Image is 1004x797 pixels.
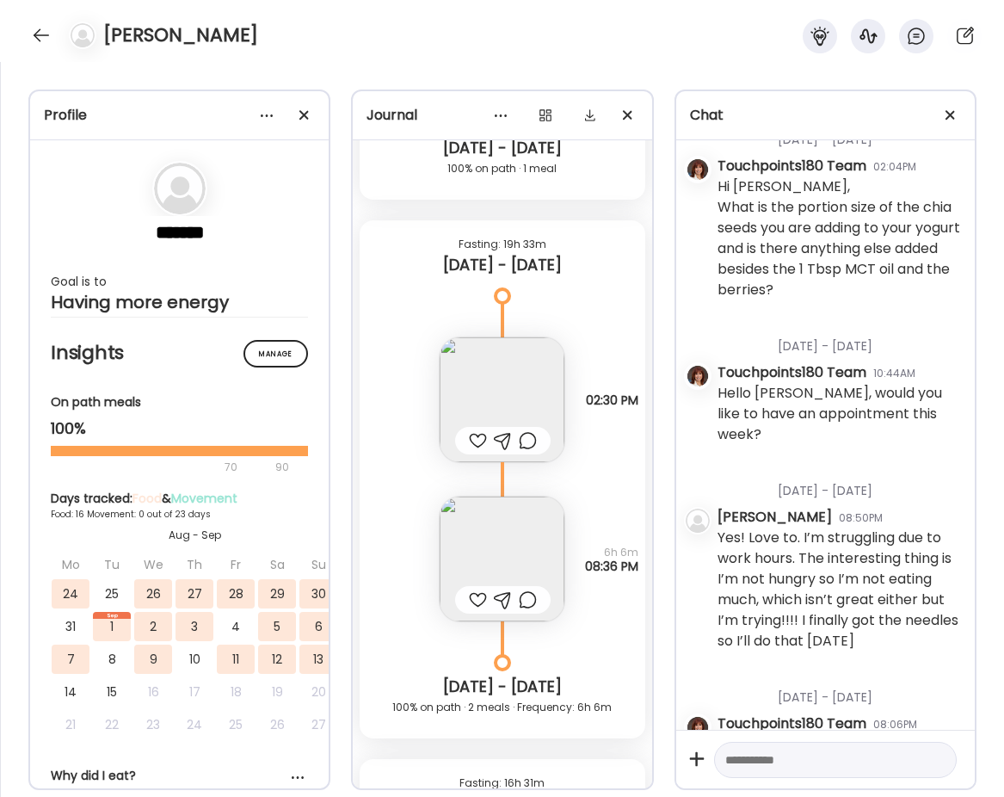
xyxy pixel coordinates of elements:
div: Sa [258,550,296,579]
div: Yes! Love to. I’m struggling due to work hours. The interesting thing is I’m not hungry so I’m no... [718,528,961,652]
img: avatars%2FVgMyOcVd4Yg9hlzjorsLrseI4Hn1 [686,715,710,739]
div: [DATE] - [DATE] [718,317,961,362]
div: 17 [176,677,213,707]
div: 16 [134,677,172,707]
div: Su [299,550,337,579]
div: Hi [PERSON_NAME], What is the portion size of the chia seeds you are adding to your yogurt and is... [718,176,961,300]
div: 27 [176,579,213,609]
div: Goal is to [51,271,308,292]
img: bg-avatar-default.svg [71,23,95,47]
div: Days tracked: & [51,490,338,508]
div: 21 [52,710,89,739]
img: bg-avatar-default.svg [154,163,206,214]
div: Hello [PERSON_NAME], would you like to have an appointment this week? [718,383,961,445]
div: 24 [176,710,213,739]
div: 10 [176,645,213,674]
div: 29 [258,579,296,609]
img: images%2FRQmUsG4fvegK5IDMMpv7FqpLg4K2%2FECMF9USfO9O4cz7xTmlH%2FazCTN1aBNvJapzKi1c3n_240 [440,337,564,462]
span: Movement [171,490,237,507]
div: 7 [52,645,89,674]
div: 13 [299,645,337,674]
div: 25 [217,710,255,739]
div: 27 [299,710,337,739]
div: [DATE] - [DATE] [373,255,631,275]
div: Why did I eat? [51,767,308,785]
div: 15 [93,677,131,707]
div: 1 [93,612,131,641]
div: 2 [134,612,172,641]
div: 26 [258,710,296,739]
div: [PERSON_NAME] [718,507,832,528]
div: [DATE] - [DATE] [718,668,961,714]
img: bg-avatar-default.svg [686,509,710,533]
span: 6h 6m [585,546,638,559]
div: Profile [44,105,315,126]
div: 100% on path · 1 meal [373,158,631,179]
div: Touchpoints180 Team [718,362,866,383]
h2: Insights [51,340,308,366]
div: [DATE] - [DATE] [373,677,631,697]
img: images%2FRQmUsG4fvegK5IDMMpv7FqpLg4K2%2FPDUdgreWaIrMnEXM15pV%2FM2d1BHW4PZbfkSCn0DrH_240 [440,497,564,621]
div: 10:44AM [873,366,915,381]
div: 8 [93,645,131,674]
div: 90 [274,457,291,478]
img: avatars%2FVgMyOcVd4Yg9hlzjorsLrseI4Hn1 [686,364,710,388]
div: Fasting: 16h 31m [373,773,631,794]
div: Touchpoints180 Team [718,156,866,176]
div: Having more energy [51,292,308,312]
div: We [134,550,172,579]
div: 08:50PM [839,510,883,526]
div: [DATE] - [DATE] [718,461,961,507]
div: Touchpoints180 Team [718,714,866,734]
h4: [PERSON_NAME] [103,22,258,49]
div: Fasting: 19h 33m [373,234,631,255]
div: 14 [52,677,89,707]
div: 24 [52,579,89,609]
div: 08:06PM [873,717,917,732]
div: 26 [134,579,172,609]
div: 9 [134,645,172,674]
div: 25 [93,579,131,609]
div: 11 [217,645,255,674]
div: 02:04PM [873,159,916,175]
div: 19 [258,677,296,707]
div: Chat [690,105,961,126]
div: Mo [52,550,89,579]
span: 02:30 PM [586,393,638,407]
div: Manage [243,340,308,368]
span: 08:36 PM [585,559,638,573]
div: 22 [93,710,131,739]
div: On path meals [51,393,308,411]
div: 5 [258,612,296,641]
div: 70 [51,457,270,478]
div: 100% on path · 2 meals · Frequency: 6h 6m [373,697,631,718]
span: Food [132,490,162,507]
div: Food: 16 Movement: 0 out of 23 days [51,508,338,521]
div: 4 [217,612,255,641]
div: 28 [217,579,255,609]
img: avatars%2FVgMyOcVd4Yg9hlzjorsLrseI4Hn1 [686,158,710,182]
div: Tu [93,550,131,579]
div: 12 [258,645,296,674]
div: 31 [52,612,89,641]
div: Journal [366,105,638,126]
div: Th [176,550,213,579]
div: [DATE] - [DATE] [373,138,631,158]
div: Fr [217,550,255,579]
div: 6 [299,612,337,641]
div: 18 [217,677,255,707]
div: 20 [299,677,337,707]
div: Sep [93,612,131,619]
div: 23 [134,710,172,739]
div: 30 [299,579,337,609]
div: 100% [51,418,308,439]
div: Aug - Sep [51,528,338,543]
div: 3 [176,612,213,641]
